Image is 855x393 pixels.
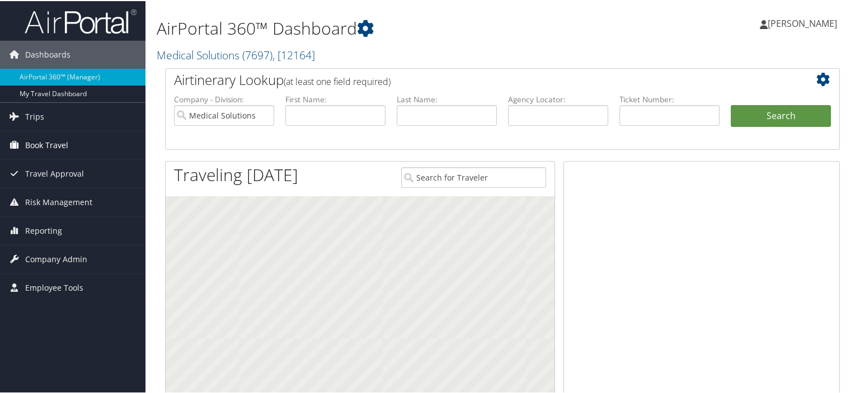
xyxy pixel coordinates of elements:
span: [PERSON_NAME] [768,16,837,29]
span: Dashboards [25,40,71,68]
h1: Traveling [DATE] [174,162,298,186]
a: [PERSON_NAME] [760,6,848,39]
span: Company Admin [25,244,87,272]
label: Ticket Number: [619,93,720,104]
span: Employee Tools [25,273,83,301]
h1: AirPortal 360™ Dashboard [157,16,618,39]
span: ( 7697 ) [242,46,273,61]
span: Trips [25,102,44,130]
span: Risk Management [25,187,92,215]
label: First Name: [285,93,386,104]
img: airportal-logo.png [25,7,137,34]
label: Agency Locator: [508,93,608,104]
span: Book Travel [25,130,68,158]
span: (at least one field required) [284,74,391,87]
label: Company - Division: [174,93,274,104]
input: Search for Traveler [401,166,547,187]
label: Last Name: [397,93,497,104]
span: Reporting [25,216,62,244]
h2: Airtinerary Lookup [174,69,775,88]
a: Medical Solutions [157,46,315,61]
span: , [ 12164 ] [273,46,315,61]
button: Search [731,104,831,126]
span: Travel Approval [25,159,84,187]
